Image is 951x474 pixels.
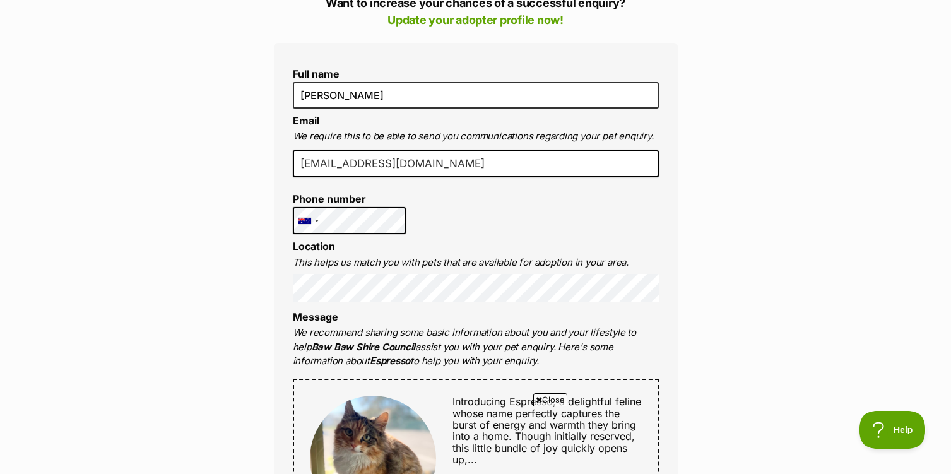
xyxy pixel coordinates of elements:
label: Message [293,311,338,323]
p: We recommend sharing some basic information about you and your lifestyle to help assist you with ... [293,326,659,369]
p: We require this to be able to send you communications regarding your pet enquiry. [293,129,659,144]
iframe: Advertisement [246,411,706,468]
span: Close [533,393,567,406]
label: Location [293,240,335,252]
strong: Espresso [370,355,410,367]
label: Phone number [293,193,406,204]
iframe: Help Scout Beacon - Open [859,411,926,449]
strong: Baw Baw Shire Council [312,341,416,353]
span: Introducing Espresso, a delightful feline whose name perfectly captures the burst of energy and w... [452,395,641,466]
input: E.g. Jimmy Chew [293,82,659,109]
div: Australia: +61 [293,208,322,234]
label: Email [293,114,319,127]
label: Full name [293,68,659,80]
p: This helps us match you with pets that are available for adoption in your area. [293,256,659,270]
a: Update your adopter profile now! [387,13,564,27]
